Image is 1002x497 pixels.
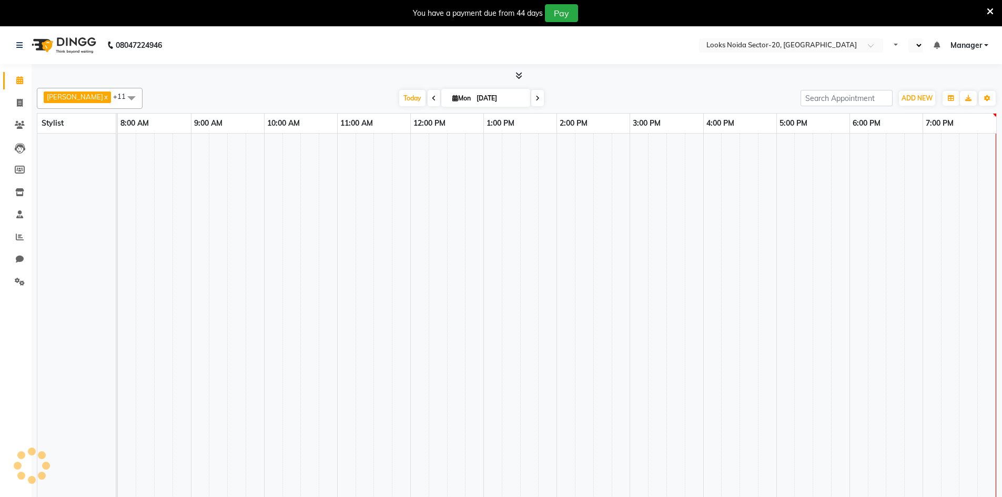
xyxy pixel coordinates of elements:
a: 12:00 PM [411,116,448,131]
div: You have a payment due from 44 days [413,8,543,19]
input: Search Appointment [801,90,893,106]
a: 5:00 PM [777,116,810,131]
button: ADD NEW [899,91,935,106]
a: 2:00 PM [557,116,590,131]
img: logo [27,31,99,60]
a: 6:00 PM [850,116,883,131]
a: 4:00 PM [704,116,737,131]
a: 10:00 AM [265,116,302,131]
b: 08047224946 [116,31,162,60]
span: Manager [950,40,982,51]
a: 1:00 PM [484,116,517,131]
a: 8:00 AM [118,116,151,131]
span: Mon [450,94,473,102]
a: 3:00 PM [630,116,663,131]
a: 7:00 PM [923,116,956,131]
button: Pay [545,4,578,22]
span: Today [399,90,426,106]
a: 9:00 AM [191,116,225,131]
span: ADD NEW [902,94,933,102]
input: 2025-09-01 [473,90,526,106]
span: [PERSON_NAME] [47,93,103,101]
a: x [103,93,108,101]
a: 11:00 AM [338,116,376,131]
span: +11 [113,92,134,100]
span: Stylist [42,118,64,128]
